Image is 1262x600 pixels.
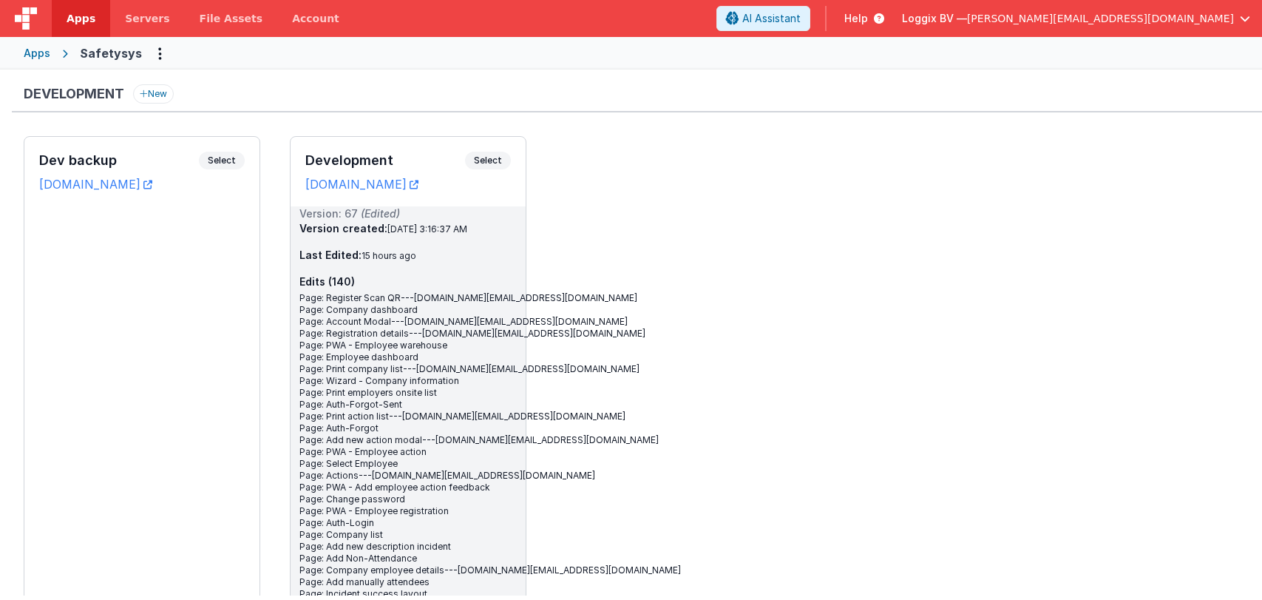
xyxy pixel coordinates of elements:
a: [DOMAIN_NAME] [305,177,418,192]
div: Page: PWA - Employee action [299,446,535,458]
span: Servers [125,11,169,26]
span: --- [409,328,422,339]
span: --- [422,434,435,445]
span: --- [444,564,458,576]
div: Page: Add manually attendees [299,576,535,588]
button: Options [148,41,172,65]
div: Page: Company list [299,529,535,541]
div: Apps [24,46,50,61]
div: Page: Registration details [DOMAIN_NAME][EMAIL_ADDRESS][DOMAIN_NAME] [299,328,535,340]
div: Page: Print employers onsite list [299,387,535,399]
div: Safetysys [80,44,142,62]
div: Page: Company dashboard [299,304,535,316]
div: Page: Add Non-Attendance [299,553,535,564]
span: --- [359,470,372,481]
div: Page: Company employee details [DOMAIN_NAME][EMAIL_ADDRESS][DOMAIN_NAME] [299,564,535,576]
div: Page: Select Employee [299,458,535,470]
span: Loggix BV — [902,11,967,26]
span: Help [844,11,868,26]
h3: Version created: [299,221,535,236]
h3: Edits (140) [299,274,535,289]
div: Page: Wizard - Company information [299,375,535,387]
span: --- [389,411,402,422]
button: AI Assistant [716,6,810,31]
span: Apps [67,11,95,26]
span: 15 hours ago [362,250,416,261]
span: [DATE] 3:16:37 AM [387,223,467,235]
div: Page: Add new description incident [299,541,535,553]
h3: Development [24,87,124,101]
div: Page: Actions [DOMAIN_NAME][EMAIL_ADDRESS][DOMAIN_NAME] [299,470,535,482]
span: --- [391,316,404,327]
span: Select [465,152,511,169]
div: Page: Incident success layout [299,588,535,600]
div: Page: Account Modal [DOMAIN_NAME][EMAIL_ADDRESS][DOMAIN_NAME] [299,316,535,328]
h3: Development [305,153,465,168]
span: --- [401,292,414,303]
div: Page: Employee dashboard [299,351,535,363]
div: Page: Print action list [DOMAIN_NAME][EMAIL_ADDRESS][DOMAIN_NAME] [299,411,535,422]
div: Page: PWA - Employee warehouse [299,340,535,351]
span: (Edited) [361,207,400,220]
span: --- [403,363,416,374]
h3: Last Edited: [299,248,535,263]
div: Page: Auth-Forgot-Sent [299,399,535,411]
div: Page: Add new action modal [DOMAIN_NAME][EMAIL_ADDRESS][DOMAIN_NAME] [299,434,535,446]
div: Page: PWA - Add employee action feedback [299,482,535,493]
div: Page: Auth-Login [299,517,535,529]
button: Loggix BV — [PERSON_NAME][EMAIL_ADDRESS][DOMAIN_NAME] [902,11,1250,26]
a: [DOMAIN_NAME] [39,177,152,192]
button: New [133,84,174,104]
span: [PERSON_NAME][EMAIL_ADDRESS][DOMAIN_NAME] [967,11,1234,26]
div: Page: Change password [299,493,535,505]
span: Select [199,152,245,169]
span: AI Assistant [742,11,801,26]
div: Version: 67 [299,206,535,221]
div: Page: PWA - Employee registration [299,505,535,517]
h3: Dev backup [39,153,199,168]
span: File Assets [200,11,263,26]
div: Page: Auth-Forgot [299,422,535,434]
div: Page: Register Scan QR [DOMAIN_NAME][EMAIL_ADDRESS][DOMAIN_NAME] [299,292,535,304]
div: Page: Print company list [DOMAIN_NAME][EMAIL_ADDRESS][DOMAIN_NAME] [299,363,535,375]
